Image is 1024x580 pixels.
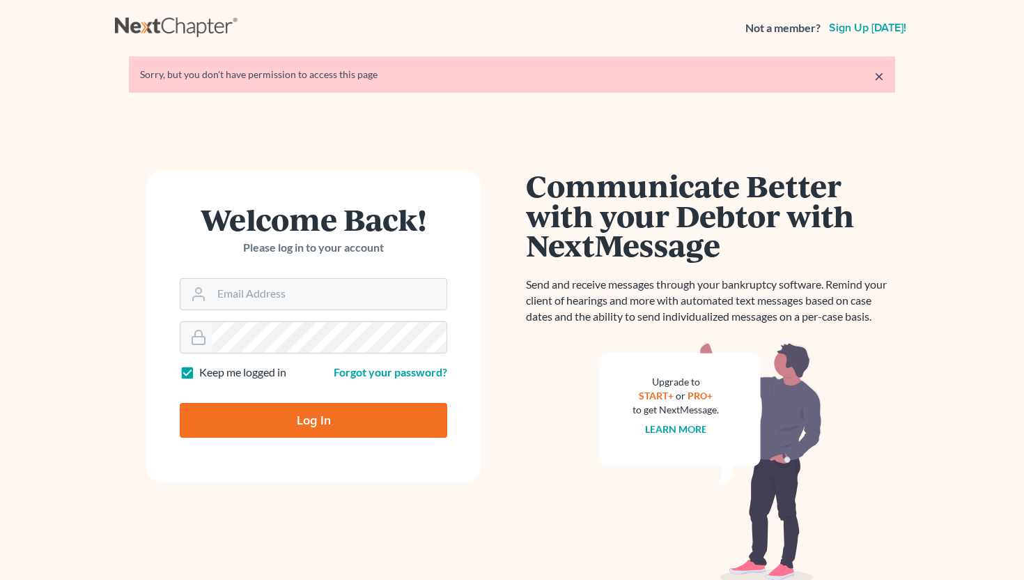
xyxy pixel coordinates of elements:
[140,68,884,82] div: Sorry, but you don't have permission to access this page
[180,204,447,234] h1: Welcome Back!
[645,423,707,435] a: Learn more
[688,390,713,402] a: PRO+
[199,365,286,381] label: Keep me logged in
[212,279,447,310] input: Email Address
[826,22,909,33] a: Sign up [DATE]!
[874,68,884,84] a: ×
[334,365,447,379] a: Forgot your password?
[526,171,895,260] h1: Communicate Better with your Debtor with NextMessage
[180,403,447,438] input: Log In
[633,403,719,417] div: to get NextMessage.
[180,240,447,256] p: Please log in to your account
[633,375,719,389] div: Upgrade to
[526,277,895,325] p: Send and receive messages through your bankruptcy software. Remind your client of hearings and mo...
[639,390,674,402] a: START+
[745,20,821,36] strong: Not a member?
[676,390,685,402] span: or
